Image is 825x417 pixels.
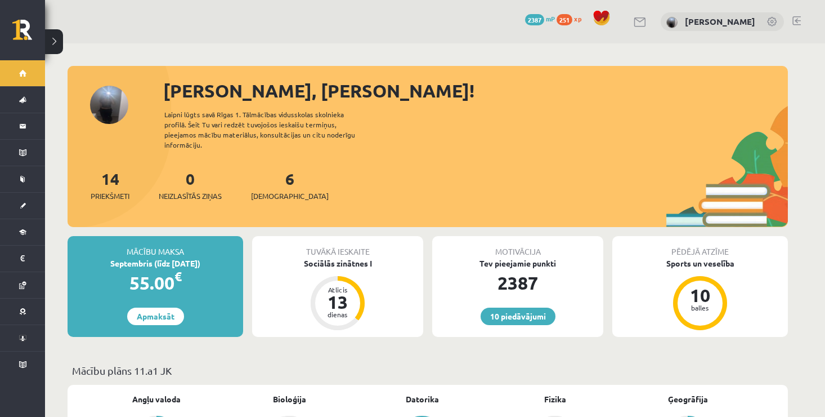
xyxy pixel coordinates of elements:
[685,16,755,27] a: [PERSON_NAME]
[612,258,788,269] div: Sports un veselība
[163,77,788,104] div: [PERSON_NAME], [PERSON_NAME]!
[557,14,587,23] a: 251 xp
[525,14,555,23] a: 2387 mP
[252,258,423,269] div: Sociālās zinātnes I
[683,286,717,304] div: 10
[481,308,555,325] a: 10 piedāvājumi
[321,311,355,318] div: dienas
[12,20,45,48] a: Rīgas 1. Tālmācības vidusskola
[91,168,129,202] a: 14Priekšmeti
[252,236,423,258] div: Tuvākā ieskaite
[72,363,783,378] p: Mācību plāns 11.a1 JK
[251,190,329,202] span: [DEMOGRAPHIC_DATA]
[127,308,184,325] a: Apmaksāt
[668,393,708,405] a: Ģeogrāfija
[159,168,222,202] a: 0Neizlasītās ziņas
[525,14,544,25] span: 2387
[612,258,788,332] a: Sports un veselība 10 balles
[406,393,439,405] a: Datorika
[666,17,678,28] img: Viktorija Jeļizarova
[164,109,375,150] div: Laipni lūgts savā Rīgas 1. Tālmācības vidusskolas skolnieka profilā. Šeit Tu vari redzēt tuvojošo...
[612,236,788,258] div: Pēdējā atzīme
[159,190,222,202] span: Neizlasītās ziņas
[683,304,717,311] div: balles
[91,190,129,202] span: Priekšmeti
[432,258,603,269] div: Tev pieejamie punkti
[68,258,243,269] div: Septembris (līdz [DATE])
[557,14,572,25] span: 251
[546,14,555,23] span: mP
[68,236,243,258] div: Mācību maksa
[174,268,182,285] span: €
[544,393,566,405] a: Fizika
[251,168,329,202] a: 6[DEMOGRAPHIC_DATA]
[252,258,423,332] a: Sociālās zinātnes I Atlicis 13 dienas
[132,393,181,405] a: Angļu valoda
[321,286,355,293] div: Atlicis
[432,269,603,296] div: 2387
[68,269,243,296] div: 55.00
[321,293,355,311] div: 13
[432,236,603,258] div: Motivācija
[273,393,306,405] a: Bioloģija
[574,14,581,23] span: xp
